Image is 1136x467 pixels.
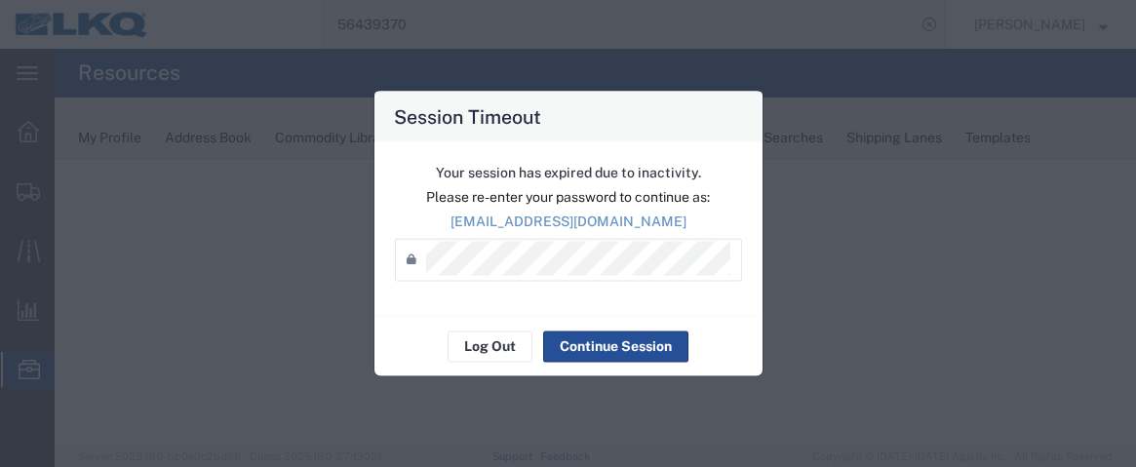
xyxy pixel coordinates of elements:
[395,186,742,207] p: Please re-enter your password to continue as:
[394,101,541,130] h4: Session Timeout
[448,331,532,362] button: Log Out
[395,211,742,231] p: [EMAIL_ADDRESS][DOMAIN_NAME]
[543,331,688,362] button: Continue Session
[395,162,742,182] p: Your session has expired due to inactivity.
